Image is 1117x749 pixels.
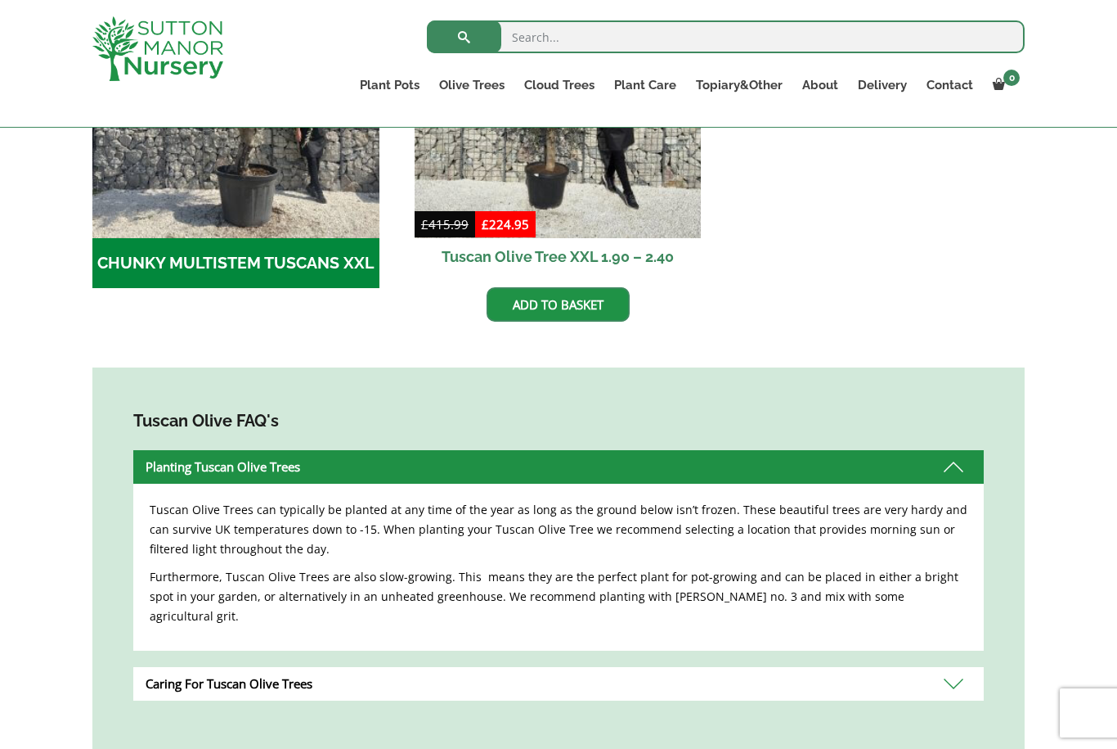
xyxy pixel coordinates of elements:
[482,216,529,232] bdi: 224.95
[133,667,984,701] div: Caring For Tuscan Olive Trees
[133,450,984,484] div: Planting Tuscan Olive Trees
[792,74,848,97] a: About
[150,502,967,557] span: Tuscan Olive Trees can typically be planted at any time of the year as long as the ground below i...
[133,408,984,434] h4: Tuscan Olive FAQ's
[848,74,917,97] a: Delivery
[92,238,379,289] h2: CHUNKY MULTISTEM TUSCANS XXL
[983,74,1025,97] a: 0
[1003,70,1020,86] span: 0
[482,216,489,232] span: £
[917,74,983,97] a: Contact
[487,287,630,322] a: Add to basket: “Tuscan Olive Tree XXL 1.90 - 2.40”
[429,74,514,97] a: Olive Trees
[421,216,428,232] span: £
[421,216,469,232] bdi: 415.99
[427,20,1025,53] input: Search...
[350,74,429,97] a: Plant Pots
[604,74,686,97] a: Plant Care
[514,74,604,97] a: Cloud Trees
[150,569,958,624] span: Furthermore, Tuscan Olive Trees are also slow-growing. This means they are the perfect plant for ...
[92,16,223,81] img: logo
[686,74,792,97] a: Topiary&Other
[415,238,702,275] h2: Tuscan Olive Tree XXL 1.90 – 2.40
